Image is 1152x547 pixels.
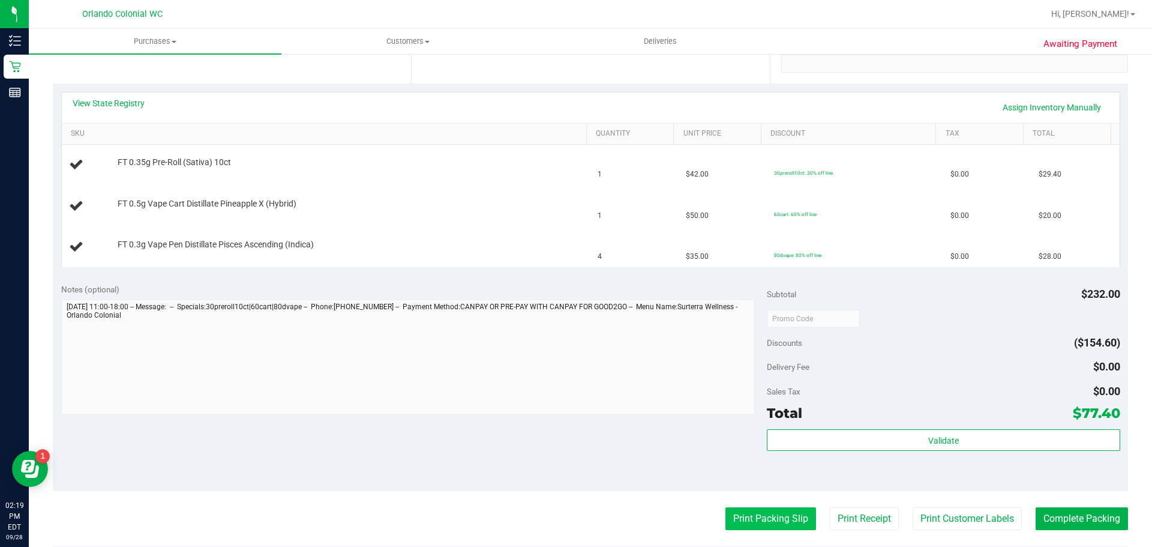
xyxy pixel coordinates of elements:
[1039,210,1061,222] span: $20.00
[71,129,581,139] a: SKU
[281,29,534,54] a: Customers
[1081,288,1120,300] span: $232.00
[118,157,231,168] span: FT 0.35g Pre-Roll (Sativa) 10ct
[1074,336,1120,349] span: ($154.60)
[946,129,1019,139] a: Tax
[5,500,23,533] p: 02:19 PM EDT
[950,169,969,180] span: $0.00
[73,97,145,109] a: View State Registry
[1051,9,1129,19] span: Hi, [PERSON_NAME]!
[1093,360,1120,373] span: $0.00
[767,362,809,372] span: Delivery Fee
[767,387,800,396] span: Sales Tax
[774,170,833,176] span: 30preroll10ct: 30% off line
[628,36,693,47] span: Deliveries
[118,239,314,250] span: FT 0.3g Vape Pen Distillate Pisces Ascending (Indica)
[9,35,21,47] inline-svg: Inventory
[598,251,602,262] span: 4
[598,210,602,222] span: 1
[950,251,969,262] span: $0.00
[830,507,899,530] button: Print Receipt
[29,29,281,54] a: Purchases
[5,533,23,542] p: 09/28
[725,507,816,530] button: Print Packing Slip
[1039,251,1061,262] span: $28.00
[598,169,602,180] span: 1
[995,97,1109,118] a: Assign Inventory Manually
[534,29,787,54] a: Deliveries
[1036,507,1128,530] button: Complete Packing
[913,507,1022,530] button: Print Customer Labels
[1093,385,1120,397] span: $0.00
[9,61,21,73] inline-svg: Retail
[61,285,119,294] span: Notes (optional)
[1073,405,1120,422] span: $77.40
[767,289,796,299] span: Subtotal
[9,86,21,98] inline-svg: Reports
[928,436,959,446] span: Validate
[767,429,1120,451] button: Validate
[950,210,969,222] span: $0.00
[686,210,709,222] span: $50.00
[767,332,802,354] span: Discounts
[29,36,281,47] span: Purchases
[35,449,50,464] iframe: Resource center unread badge
[686,169,709,180] span: $42.00
[596,129,669,139] a: Quantity
[12,451,48,487] iframe: Resource center
[774,252,821,258] span: 80dvape: 80% off line
[1043,37,1117,51] span: Awaiting Payment
[767,310,860,328] input: Promo Code
[770,129,931,139] a: Discount
[686,251,709,262] span: $35.00
[82,9,163,19] span: Orlando Colonial WC
[774,211,817,217] span: 60cart: 60% off line
[683,129,757,139] a: Unit Price
[282,36,533,47] span: Customers
[118,198,296,210] span: FT 0.5g Vape Cart Distillate Pineapple X (Hybrid)
[1033,129,1106,139] a: Total
[1039,169,1061,180] span: $29.40
[767,405,802,422] span: Total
